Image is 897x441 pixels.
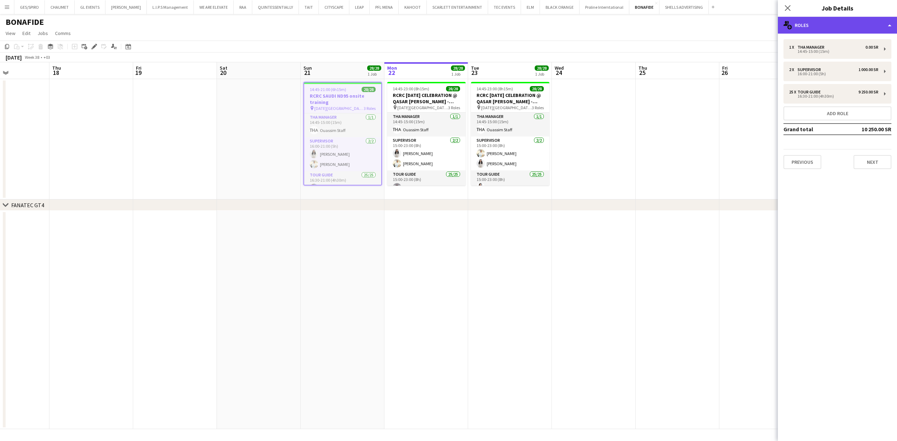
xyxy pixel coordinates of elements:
[387,92,466,105] h3: RCRC [DATE] CELEBRATION @ QASAR [PERSON_NAME] - [GEOGRAPHIC_DATA]
[789,90,797,94] div: 25 x
[789,94,878,98] div: 16:30-21:00 (4h30m)
[11,202,44,209] div: FANATEC GT4
[535,65,549,71] span: 28/28
[303,65,312,71] span: Sun
[234,0,252,14] button: RAA
[6,17,44,27] h1: BONAFIDE
[783,106,891,120] button: Add role
[865,45,878,50] div: 0.00 SR
[349,0,370,14] button: LEAP
[471,82,549,185] app-job-card: 14:45-23:00 (8h15m)28/28RCRC [DATE] CELEBRATION @ QASAR [PERSON_NAME] - [GEOGRAPHIC_DATA] [DATE][...
[721,69,728,77] span: 26
[23,55,41,60] span: Week 38
[20,29,33,38] a: Edit
[387,82,466,185] app-job-card: 14:45-23:00 (8h15m)28/28RCRC [DATE] CELEBRATION @ QASAR [PERSON_NAME] - [GEOGRAPHIC_DATA] [DATE][...
[387,170,466,438] app-card-role: Tour Guide25/2515:00-23:00 (8h)[PERSON_NAME]
[314,106,364,111] span: [DATE][GEOGRAPHIC_DATA] - [GEOGRAPHIC_DATA][PERSON_NAME]
[427,0,488,14] button: SCARLETT ENTERTAINMENT
[535,71,548,77] div: 1 Job
[481,105,532,110] span: [DATE][GEOGRAPHIC_DATA] - [GEOGRAPHIC_DATA][PERSON_NAME]
[789,72,878,76] div: 16:00-21:00 (5h)
[471,65,479,71] span: Tue
[367,65,381,71] span: 28/28
[105,0,147,14] button: [PERSON_NAME]
[789,67,797,72] div: 2 x
[789,50,878,53] div: 14:45-15:00 (15m)
[364,106,376,111] span: 3 Roles
[386,69,397,77] span: 22
[797,90,823,94] div: Tour Guide
[488,0,521,14] button: TEC EVENTS
[362,87,376,92] span: 28/28
[854,155,891,169] button: Next
[3,29,18,38] a: View
[136,65,142,71] span: Fri
[393,86,429,91] span: 14:45-23:00 (8h15m)
[470,69,479,77] span: 23
[451,71,465,77] div: 1 Job
[471,113,549,136] app-card-role: THA Manager1/114:45-15:00 (15m)Ouassim Staff
[451,65,465,71] span: 28/28
[51,69,61,77] span: 18
[778,17,897,34] div: Roles
[304,93,381,105] h3: RCRC SAUDI ND95 onsite training
[75,0,105,14] button: GL EVENTS
[659,0,709,14] button: SHELLS ADVERTISING
[6,30,15,36] span: View
[858,67,878,72] div: 1 000.00 SR
[219,69,227,77] span: 20
[220,65,227,71] span: Sat
[555,65,564,71] span: Wed
[789,45,797,50] div: 1 x
[35,29,51,38] a: Jobs
[304,171,381,439] app-card-role: Tour Guide25/2516:30-21:00 (4h30m)[PERSON_NAME]
[299,0,319,14] button: TAIT
[847,124,891,135] td: 10 250.00 SR
[637,69,647,77] span: 25
[387,113,466,136] app-card-role: THA Manager1/114:45-15:00 (15m)Ouassim Staff
[797,45,827,50] div: THA Manager
[304,137,381,171] app-card-role: Supervisor2/216:00-21:00 (5h)[PERSON_NAME][PERSON_NAME]
[722,65,728,71] span: Fri
[194,0,234,14] button: WE ARE ELEVATE
[471,170,549,438] app-card-role: Tour Guide25/2515:00-23:00 (8h)[PERSON_NAME]
[471,92,549,105] h3: RCRC [DATE] CELEBRATION @ QASAR [PERSON_NAME] - [GEOGRAPHIC_DATA]
[303,82,382,185] app-job-card: 14:45-21:00 (6h15m)28/28RCRC SAUDI ND95 onsite training [DATE][GEOGRAPHIC_DATA] - [GEOGRAPHIC_DAT...
[147,0,194,14] button: L.I.P.S Management
[471,136,549,170] app-card-role: Supervisor2/215:00-23:00 (8h)[PERSON_NAME][PERSON_NAME]
[797,67,824,72] div: Supervisor
[783,155,821,169] button: Previous
[14,0,45,14] button: GES/SPIRO
[783,124,847,135] td: Grand total
[399,0,427,14] button: KAHOOT
[580,0,629,14] button: Proline Interntational
[629,0,659,14] button: BONAFIDE
[310,87,346,92] span: 14:45-21:00 (6h15m)
[6,54,22,61] div: [DATE]
[135,69,142,77] span: 19
[45,0,75,14] button: CHAUMET
[368,71,381,77] div: 1 Job
[448,105,460,110] span: 3 Roles
[370,0,399,14] button: PFL MENA
[302,69,312,77] span: 21
[22,30,30,36] span: Edit
[554,69,564,77] span: 24
[387,65,397,71] span: Mon
[858,90,878,94] div: 9 250.00 SR
[530,86,544,91] span: 28/28
[387,136,466,170] app-card-role: Supervisor2/215:00-23:00 (8h)[PERSON_NAME][PERSON_NAME]
[52,29,74,38] a: Comms
[778,3,897,13] h3: Job Details
[52,65,61,71] span: Thu
[521,0,540,14] button: ELM
[532,105,544,110] span: 3 Roles
[477,86,513,91] span: 14:45-23:00 (8h15m)
[55,30,71,36] span: Comms
[319,0,349,14] button: CITYSCAPE
[446,86,460,91] span: 28/28
[397,105,448,110] span: [DATE][GEOGRAPHIC_DATA] - [GEOGRAPHIC_DATA][PERSON_NAME]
